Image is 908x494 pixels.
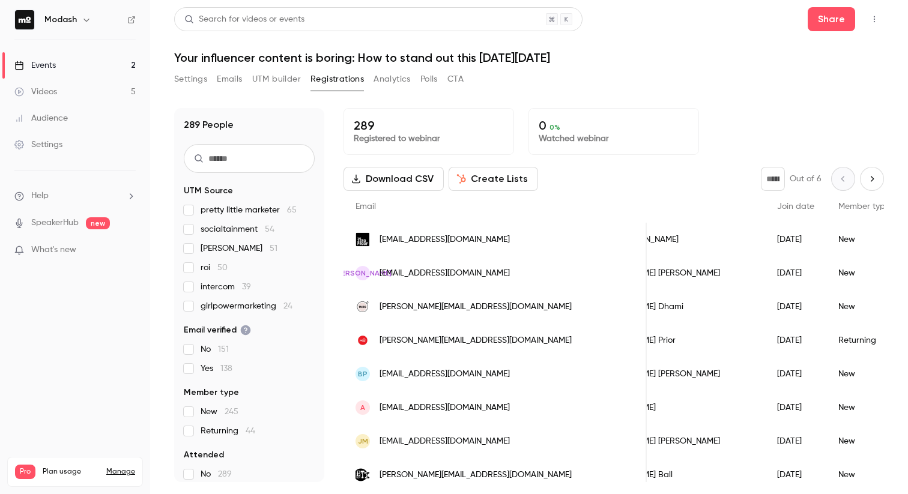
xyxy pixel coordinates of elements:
span: 65 [287,206,297,214]
span: BP [358,369,368,379]
div: [PERSON_NAME] [PERSON_NAME] [582,357,765,391]
span: [PERSON_NAME][EMAIL_ADDRESS][DOMAIN_NAME] [380,334,572,347]
div: [PERSON_NAME] Ball [582,458,765,492]
button: Next page [860,167,884,191]
button: Analytics [374,70,411,89]
img: modash.io [356,333,370,348]
div: [DATE] [765,324,826,357]
span: [PERSON_NAME] [201,242,277,255]
button: CTA [447,70,464,89]
div: New [826,256,902,290]
span: Help [31,190,49,202]
img: etxbrew.com [356,468,370,482]
p: Registered to webinar [354,133,504,145]
div: Audience [14,112,68,124]
a: SpeakerHub [31,217,79,229]
div: [DATE] [765,458,826,492]
div: [DATE] [765,391,826,424]
div: [PERSON_NAME] [PERSON_NAME] [582,424,765,458]
p: 289 [354,118,504,133]
div: New [826,223,902,256]
div: New [826,458,902,492]
img: Modash [15,10,34,29]
button: Polls [420,70,438,89]
img: thezeroproof.com [356,232,370,247]
div: Dené [PERSON_NAME] [582,223,765,256]
h1: Your influencer content is boring: How to stand out this [DATE][DATE] [174,50,884,65]
button: Download CSV [344,167,444,191]
button: Settings [174,70,207,89]
button: Registrations [310,70,364,89]
span: 44 [246,427,255,435]
div: [PERSON_NAME] Prior [582,324,765,357]
button: UTM builder [252,70,301,89]
div: Returning [826,324,902,357]
button: Create Lists [449,167,538,191]
span: 0 % [549,123,560,131]
div: New [826,357,902,391]
div: [PERSON_NAME] [PERSON_NAME] [582,256,765,290]
span: 151 [218,345,229,354]
span: [EMAIL_ADDRESS][DOMAIN_NAME] [380,267,510,280]
div: New [826,391,902,424]
h1: 289 People [184,118,234,132]
span: 54 [265,225,274,233]
span: pretty little marketer [201,204,297,216]
div: [PERSON_NAME] [582,391,765,424]
span: [EMAIL_ADDRESS][DOMAIN_NAME] [380,402,510,414]
span: Email [356,202,376,211]
div: [DATE] [765,424,826,458]
img: 1milk2sugars.com [356,300,370,314]
span: intercom [201,281,251,293]
span: 50 [217,264,228,272]
span: New [201,406,238,418]
div: [DATE] [765,290,826,324]
span: Attended [184,449,224,461]
div: Videos [14,86,57,98]
p: Watched webinar [539,133,689,145]
button: Emails [217,70,242,89]
p: 0 [539,118,689,133]
span: 39 [242,283,251,291]
span: 24 [283,302,292,310]
div: [DATE] [765,223,826,256]
span: No [201,468,232,480]
button: Share [808,7,855,31]
span: Returning [201,425,255,437]
span: girlpowermarketing [201,300,292,312]
span: new [86,217,110,229]
span: [EMAIL_ADDRESS][DOMAIN_NAME] [380,233,510,246]
span: What's new [31,244,76,256]
div: Search for videos or events [184,13,304,26]
span: [EMAIL_ADDRESS][DOMAIN_NAME] [380,435,510,448]
span: A [360,402,365,413]
div: Events [14,59,56,71]
div: Settings [14,139,62,151]
span: Join date [777,202,814,211]
a: Manage [106,467,135,477]
span: roi [201,262,228,274]
div: New [826,424,902,458]
span: [PERSON_NAME][EMAIL_ADDRESS][DOMAIN_NAME] [380,469,572,481]
span: Member type [184,387,239,399]
span: Yes [201,363,232,375]
span: 51 [270,244,277,253]
span: No [201,343,229,355]
p: Out of 6 [790,173,822,185]
span: Plan usage [43,467,99,477]
span: [EMAIL_ADDRESS][DOMAIN_NAME] [380,368,510,381]
span: [PERSON_NAME][EMAIL_ADDRESS][DOMAIN_NAME] [380,301,572,313]
span: 289 [218,470,232,478]
span: Member type [838,202,890,211]
div: [PERSON_NAME] Dhami [582,290,765,324]
span: 138 [220,364,232,373]
div: [DATE] [765,357,826,391]
div: [DATE] [765,256,826,290]
span: JM [358,436,368,447]
li: help-dropdown-opener [14,190,136,202]
span: socialtainment [201,223,274,235]
div: New [826,290,902,324]
span: Pro [15,465,35,479]
h6: Modash [44,14,77,26]
span: UTM Source [184,185,233,197]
